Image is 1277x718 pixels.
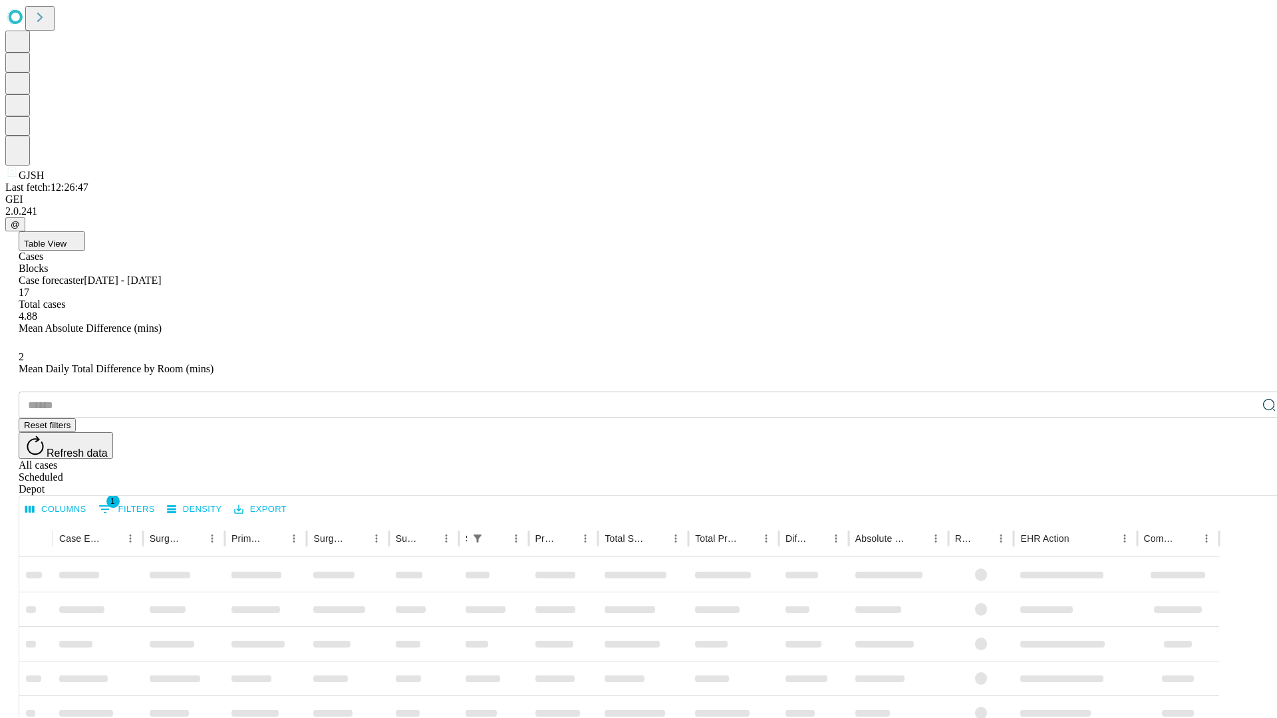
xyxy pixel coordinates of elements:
button: Menu [827,529,845,548]
button: Menu [121,529,140,548]
span: Reset filters [24,420,71,430]
div: Surgery Name [313,533,347,544]
button: Menu [576,529,595,548]
div: Surgery Date [396,533,417,544]
div: Difference [785,533,807,544]
button: Sort [184,529,203,548]
span: 1 [106,495,120,508]
div: GEI [5,193,1272,205]
button: @ [5,217,25,231]
div: Predicted In Room Duration [535,533,557,544]
div: Resolved in EHR [955,533,972,544]
span: Mean Daily Total Difference by Room (mins) [19,363,213,374]
button: Sort [102,529,121,548]
button: Sort [1179,529,1197,548]
span: Last fetch: 12:26:47 [5,181,88,193]
button: Menu [757,529,776,548]
div: Total Predicted Duration [695,533,737,544]
div: 1 active filter [468,529,487,548]
button: Sort [349,529,367,548]
button: Menu [926,529,945,548]
button: Menu [285,529,303,548]
button: Menu [1197,529,1216,548]
span: Total cases [19,299,65,310]
button: Select columns [22,499,90,520]
button: Sort [488,529,507,548]
button: Sort [418,529,437,548]
span: [DATE] - [DATE] [84,275,161,286]
div: Primary Service [231,533,265,544]
div: Surgeon Name [150,533,183,544]
button: Sort [557,529,576,548]
span: 4.88 [19,310,37,322]
span: 17 [19,287,29,298]
button: Sort [1071,529,1089,548]
button: Show filters [468,529,487,548]
span: Case forecaster [19,275,84,286]
span: Table View [24,239,67,249]
span: 2 [19,351,24,362]
span: GJSH [19,170,44,181]
button: Sort [648,529,666,548]
span: Refresh data [47,447,108,459]
button: Sort [908,529,926,548]
button: Menu [203,529,221,548]
button: Sort [738,529,757,548]
span: @ [11,219,20,229]
button: Menu [437,529,456,548]
button: Reset filters [19,418,76,432]
button: Table View [19,231,85,251]
button: Menu [507,529,525,548]
button: Menu [1115,529,1134,548]
button: Menu [367,529,386,548]
div: 2.0.241 [5,205,1272,217]
div: Scheduled In Room Duration [466,533,467,544]
div: EHR Action [1020,533,1069,544]
div: Total Scheduled Duration [605,533,646,544]
button: Sort [266,529,285,548]
button: Density [164,499,225,520]
button: Menu [666,529,685,548]
button: Refresh data [19,432,113,459]
div: Comments [1144,533,1177,544]
button: Sort [808,529,827,548]
button: Show filters [95,499,158,520]
button: Menu [992,529,1010,548]
button: Export [231,499,290,520]
div: Absolute Difference [855,533,907,544]
span: Mean Absolute Difference (mins) [19,322,162,334]
button: Sort [973,529,992,548]
div: Case Epic Id [59,533,101,544]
